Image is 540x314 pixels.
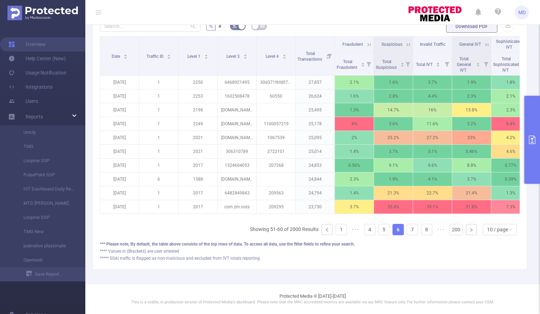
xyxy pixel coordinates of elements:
p: 2021 [178,131,217,144]
p: [DATE] [100,145,139,158]
p: 1 [139,131,178,144]
p: 6468921495 [218,76,256,89]
p: [DATE] [100,103,139,117]
p: [DATE] [100,172,139,186]
p: 24,844 [296,172,335,186]
div: Sort [123,53,128,57]
p: 27.2% [413,131,452,144]
li: 5 [378,224,390,235]
li: 7 [407,224,418,235]
span: Date [112,54,121,59]
p: 25,014 [296,145,335,158]
p: 2021 [178,145,217,158]
div: **** Values in (Brackets) are user attested [100,248,520,254]
span: Invalid Traffic [420,42,445,47]
span: Sophisticated IVT [496,39,522,50]
a: MTD [PERSON_NAME] [14,196,77,210]
div: ***** SSAI traffic is flagged as non-malicious and excluded from IVT totals reporting [100,255,520,261]
p: 1 [139,159,178,172]
p: 9.1% [374,159,413,172]
p: 21.4% [452,186,491,200]
span: Total Sophisticated IVT [493,56,519,73]
div: Sort [167,53,171,57]
a: pubnative playsimple [14,239,77,253]
i: icon: caret-down [243,56,247,58]
li: 6 [392,224,404,235]
a: Integrations [9,80,53,94]
i: Filter menu [403,53,413,75]
p: 2017 [178,200,217,214]
p: 8% [335,117,374,131]
span: Traffic ID [146,54,165,59]
i: Filter menu [442,53,452,75]
p: 26,624 [296,89,335,103]
p: 0.56% [335,159,374,172]
p: 1 [139,89,178,103]
p: 2.8% [374,89,413,103]
a: 4 [364,224,375,235]
li: Showing 51-60 of 2000 Results [250,224,319,235]
p: [DOMAIN_NAME] [218,131,256,144]
p: 31.8% [452,200,491,214]
span: Level 3 [226,54,241,59]
span: Total Transactions [298,51,323,62]
i: icon: bg-colors [232,24,237,28]
p: 1.6% [374,76,413,89]
p: [DATE] [100,117,139,131]
span: ••• [350,224,361,235]
p: 22.7% [413,186,452,200]
p: 23,730 [296,200,335,214]
a: Reports [26,110,43,124]
li: Next 5 Pages [435,224,447,235]
i: icon: caret-down [282,56,286,58]
p: 2253 [178,89,217,103]
p: 6482849843 [218,186,256,200]
p: 7.3% [491,200,530,214]
p: 0.39% [491,172,530,186]
i: icon: down [508,227,513,232]
a: Save Report... [26,267,85,281]
button: Download PDF [446,20,497,33]
p: com.zm.nuts [218,200,256,214]
i: icon: caret-down [124,56,128,58]
i: icon: caret-up [124,53,128,55]
p: 2017 [178,159,217,172]
span: Total IVT [416,62,434,67]
p: 1100057219 [257,117,295,131]
span: Total General IVT [457,56,471,73]
p: 2017 [178,186,217,200]
p: [DATE] [100,200,139,214]
input: Search... [100,20,201,32]
p: 2.3% [335,172,374,186]
li: 4 [364,224,375,235]
i: icon: caret-up [282,53,286,55]
p: This is a stable, in production version of Protected Media's dashboard. Please note that the MRC ... [103,299,522,305]
i: Filter menu [364,53,374,75]
a: 1 [336,224,347,235]
p: 30d371f6fd07483183d75d4474c2508f [257,76,295,89]
div: Sort [243,53,247,57]
p: 209295 [257,200,295,214]
i: icon: left [325,228,329,232]
a: 6 [393,224,403,235]
i: icon: caret-down [204,56,208,58]
i: icon: caret-up [361,61,365,64]
div: Sort [400,61,405,66]
p: 1 [139,117,178,131]
p: 207268 [257,159,295,172]
p: 9.6% [413,159,452,172]
p: 1.6% [335,89,374,103]
i: icon: caret-down [400,64,404,66]
p: 3.7% [452,172,491,186]
p: 1067539 [257,131,295,144]
p: 60550 [257,89,295,103]
p: 2.3% [491,103,530,117]
p: 2% [335,131,374,144]
a: TMG New [14,225,77,239]
i: icon: caret-up [436,61,440,64]
p: 16% [413,103,452,117]
a: Usage Notification [9,66,66,80]
i: icon: caret-up [204,53,208,55]
p: 1602508478 [218,89,256,103]
img: Protected Media [7,6,78,20]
